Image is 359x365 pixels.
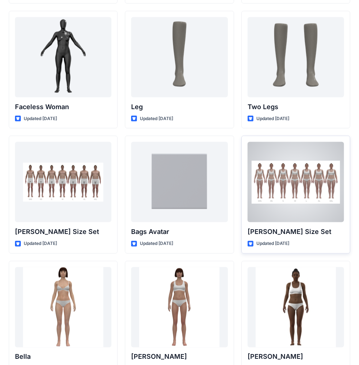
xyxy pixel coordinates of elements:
[131,142,228,222] a: Bags Avatar
[140,240,173,247] p: Updated [DATE]
[256,240,290,247] p: Updated [DATE]
[248,267,344,347] a: Gabrielle
[15,267,111,347] a: Bella
[131,227,228,237] p: Bags Avatar
[24,115,57,123] p: Updated [DATE]
[140,115,173,123] p: Updated [DATE]
[248,352,344,362] p: [PERSON_NAME]
[131,352,228,362] p: [PERSON_NAME]
[248,227,344,237] p: [PERSON_NAME] Size Set
[15,227,111,237] p: [PERSON_NAME] Size Set
[248,102,344,112] p: Two Legs
[24,240,57,247] p: Updated [DATE]
[15,352,111,362] p: Bella
[256,115,290,123] p: Updated [DATE]
[131,102,228,112] p: Leg
[15,142,111,222] a: Oliver Size Set
[131,267,228,347] a: Emma
[15,102,111,112] p: Faceless Woman
[248,17,344,97] a: Two Legs
[15,17,111,97] a: Faceless Woman
[131,17,228,97] a: Leg
[248,142,344,222] a: Olivia Size Set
